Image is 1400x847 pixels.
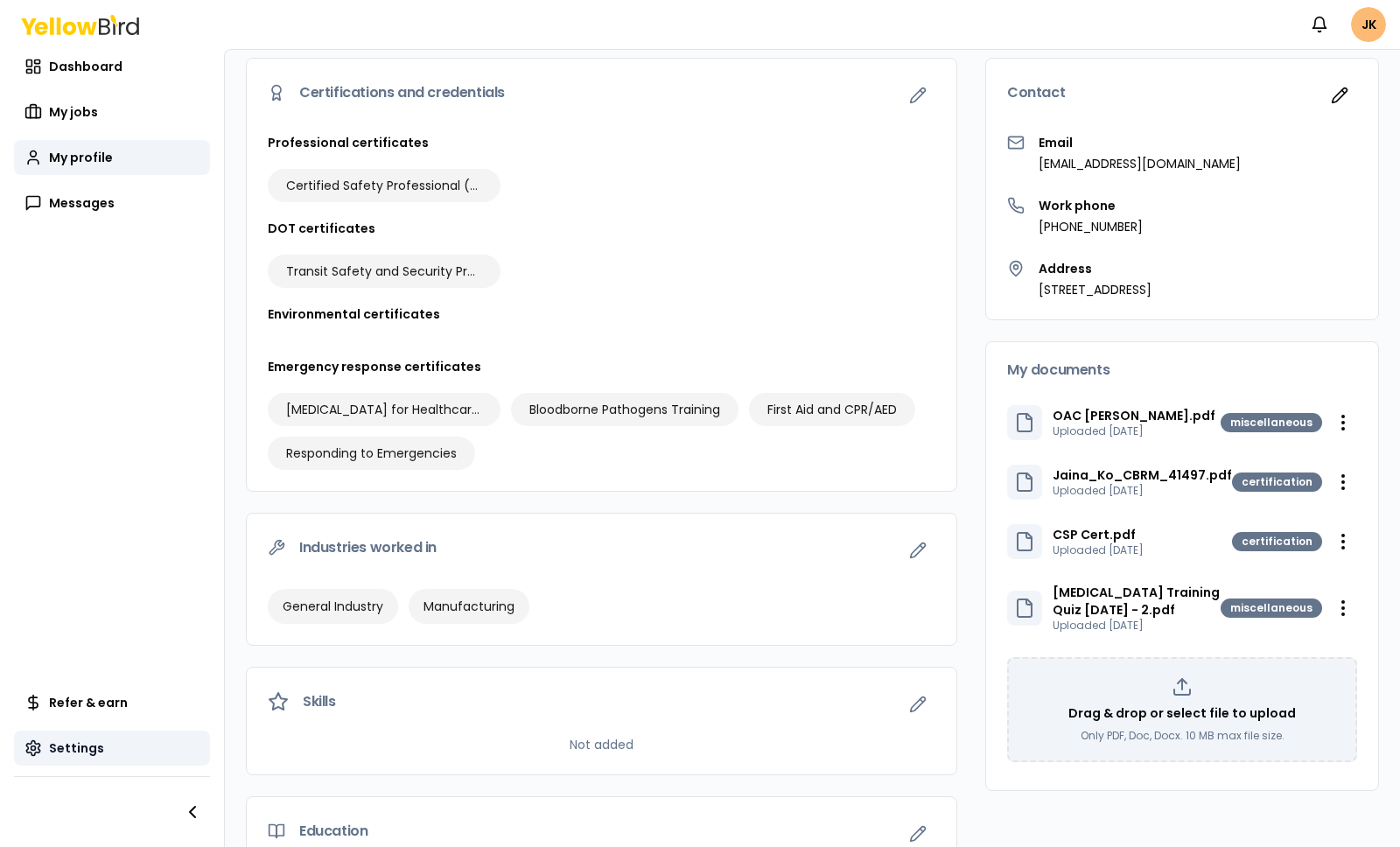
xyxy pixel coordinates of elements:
h3: Emergency response certificates [268,358,935,375]
p: CSP Cert.pdf [1053,526,1144,543]
span: JK [1351,7,1386,42]
a: Settings [14,731,210,766]
span: Industries worked in [299,541,437,555]
h3: DOT certificates [268,220,935,237]
p: Not added [570,736,633,753]
span: Manufacturing [423,598,514,615]
div: miscellaneous [1221,413,1322,432]
p: Jaina_Ko_CBRM_41497.pdf [1053,466,1232,484]
div: Bloodborne Pathogens Training [511,393,738,426]
p: Uploaded [DATE] [1053,619,1221,633]
a: Refer & earn [14,685,210,720]
h3: Work phone [1039,197,1143,214]
p: [MEDICAL_DATA] Training Quiz [DATE] - 2.pdf [1053,584,1221,619]
div: Certified Safety Professional (CSP) [268,169,500,202]
a: My jobs [14,94,210,129]
h3: Address [1039,260,1151,277]
p: Only PDF, Doc, Docx. 10 MB max file size. [1081,729,1284,743]
h3: Email [1039,134,1241,151]
a: Dashboard [14,49,210,84]
span: Messages [49,194,115,212]
span: Skills [303,695,336,709]
span: Education [299,824,367,838]
div: Basic Life Support for Healthcare Providers [268,393,500,426]
p: Uploaded [DATE] [1053,424,1215,438]
span: General Industry [283,598,383,615]
span: Certifications and credentials [299,86,505,100]
h3: Professional certificates [268,134,935,151]
div: certification [1232,532,1322,551]
span: Settings [49,739,104,757]
span: Responding to Emergencies [286,444,457,462]
span: First Aid and CPR/AED [767,401,897,418]
span: Refer & earn [49,694,128,711]
span: My jobs [49,103,98,121]
p: Uploaded [DATE] [1053,484,1232,498]
p: [PHONE_NUMBER] [1039,218,1143,235]
h3: Environmental certificates [268,305,935,323]
div: General Industry [268,589,398,624]
span: Certified Safety Professional (CSP) [286,177,482,194]
p: [EMAIL_ADDRESS][DOMAIN_NAME] [1039,155,1241,172]
div: certification [1232,472,1322,492]
span: My profile [49,149,113,166]
div: Transit Safety and Security Program (TSSP) [268,255,500,288]
div: Manufacturing [409,589,529,624]
div: Drag & drop or select file to uploadOnly PDF, Doc, Docx. 10 MB max file size. [1007,657,1357,762]
span: Contact [1007,86,1065,100]
span: Bloodborne Pathogens Training [529,401,720,418]
p: Uploaded [DATE] [1053,543,1144,557]
span: My documents [1007,363,1109,377]
span: Transit Safety and Security Program (TSSP) [286,262,482,280]
div: First Aid and CPR/AED [749,393,915,426]
a: My profile [14,140,210,175]
div: Responding to Emergencies [268,437,475,470]
p: [STREET_ADDRESS] [1039,281,1151,298]
p: OAC [PERSON_NAME].pdf [1053,407,1215,424]
div: miscellaneous [1221,598,1322,618]
span: Dashboard [49,58,122,75]
span: [MEDICAL_DATA] for Healthcare Providers [286,401,482,418]
p: Drag & drop or select file to upload [1068,704,1296,722]
a: Messages [14,185,210,220]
